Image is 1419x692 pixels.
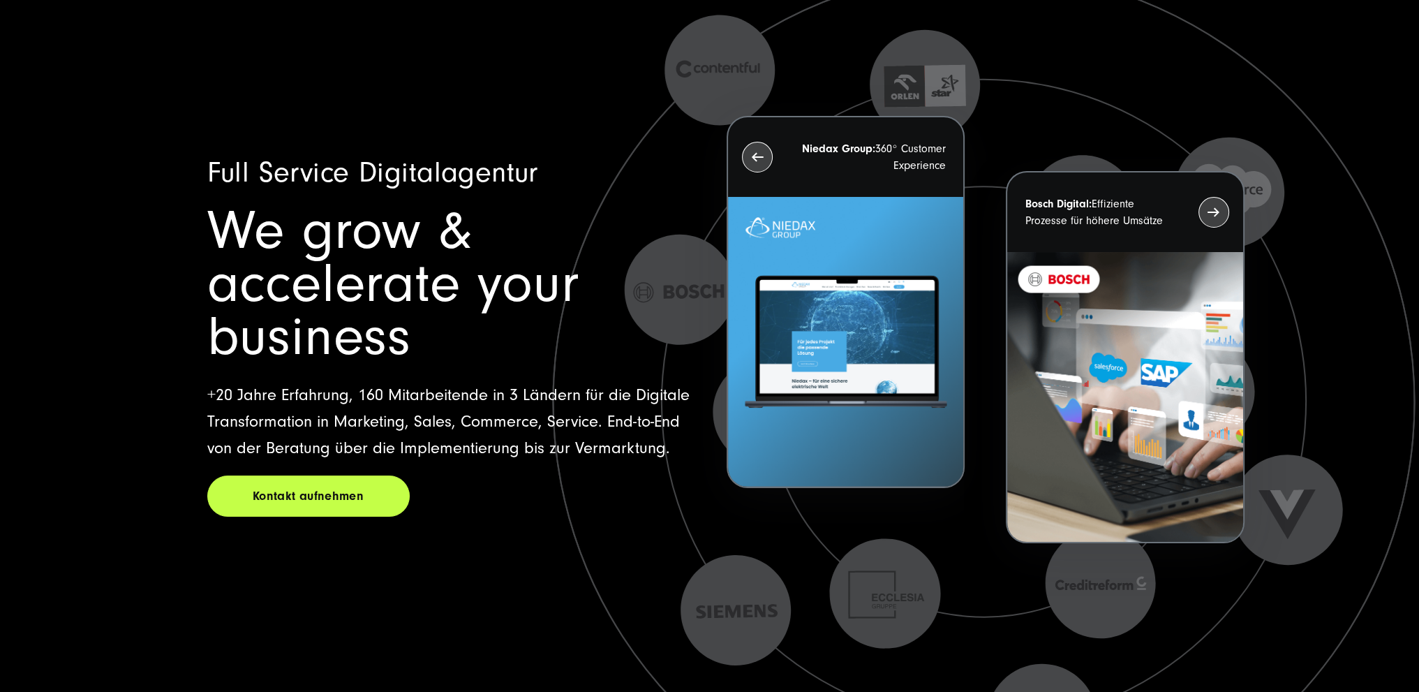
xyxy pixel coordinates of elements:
img: BOSCH - Kundeprojekt - Digital Transformation Agentur SUNZINET [1007,252,1242,542]
h1: We grow & accelerate your business [207,205,693,364]
a: Kontakt aufnehmen [207,476,410,517]
strong: Niedax Group: [802,142,875,155]
button: Niedax Group:360° Customer Experience Letztes Projekt von Niedax. Ein Laptop auf dem die Niedax W... [727,116,965,488]
p: +20 Jahre Erfahrung, 160 Mitarbeitende in 3 Ländern für die Digitale Transformation in Marketing,... [207,382,693,462]
strong: Bosch Digital: [1025,198,1091,210]
p: Effiziente Prozesse für höhere Umsätze [1025,196,1173,229]
p: 360° Customer Experience [798,140,946,174]
img: Letztes Projekt von Niedax. Ein Laptop auf dem die Niedax Website geöffnet ist, auf blauem Hinter... [728,197,963,487]
button: Bosch Digital:Effiziente Prozesse für höhere Umsätze BOSCH - Kundeprojekt - Digital Transformatio... [1006,171,1244,543]
span: Full Service Digitalagentur [207,156,538,189]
